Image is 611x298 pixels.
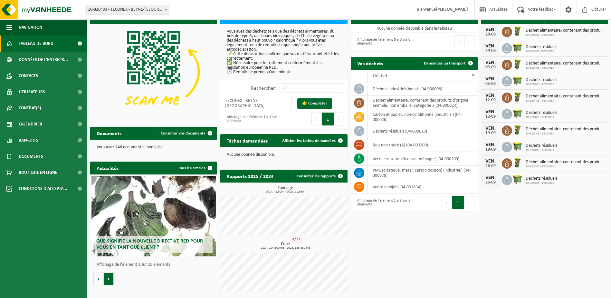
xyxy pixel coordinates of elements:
span: Données de l'entrepr... [19,52,68,68]
button: Previous [454,35,464,48]
div: VEN. [484,126,497,131]
button: Next [464,196,474,209]
div: 29-08 [484,49,497,53]
a: Tous les articles [173,162,216,174]
div: VEN. [484,93,497,98]
span: 10-820403 - TECONEX [526,99,605,103]
h2: Tâches demandées [220,134,274,147]
span: Déchet alimentaire, contenant des produits d'origine animale, non emballé, catég... [526,94,605,99]
div: Affichage de l'élément 1 à 1 sur 1 éléments [224,112,281,126]
span: Que signifie la nouvelle directive RED pour vous en tant que client ? [96,239,203,250]
span: 2024: 294,300 m3 - 2025: 185,580 m3 [224,246,347,250]
span: Navigation [19,19,42,35]
span: Tableau de bord [19,35,53,52]
td: Aucune donnée disponible dans le tableau [351,24,478,33]
span: Rapports [19,132,38,148]
div: 4,24 t [291,236,302,243]
button: Previous [311,113,322,125]
div: 26-09 [484,180,497,185]
span: Contrat(s) [19,100,41,116]
span: Documents [19,148,43,164]
div: 05-09 [484,65,497,70]
span: 10-820403 - TECONEX [526,132,605,136]
button: Next [464,35,474,48]
div: 12-09 [484,114,497,119]
img: WB-0060-HPE-GN-50 [512,92,523,103]
span: 10-820403 - TECONEX [526,165,605,169]
a: Afficher les tâches demandées [277,134,347,147]
span: Déchet [373,73,387,78]
p: Affichage de l'élément 1 sur 10 éléments [97,263,214,267]
span: Déchets résiduels [526,176,557,181]
div: 05-09 [484,82,497,86]
a: Consulter vos documents [156,127,216,140]
div: VEN. [484,175,497,180]
div: 29-08 [484,32,497,37]
span: Déchets résiduels [526,143,557,148]
span: Boutique en ligne [19,164,57,181]
div: VEN. [484,142,497,147]
td: PMC (plastique, métal, carton boisson) (industriel) (04-000978) [368,166,478,180]
td: déchets industriels banals (04-000008) [368,82,478,96]
h2: Rapports 2025 / 2024 [220,170,280,182]
p: Aucune donnée disponible. [227,153,341,157]
button: 1 [452,196,464,209]
div: 12-09 [484,98,497,103]
img: WB-1100-HPE-GN-50 [512,174,523,185]
img: WB-0060-HPE-GN-50 [512,59,523,70]
h3: Cube [224,242,347,250]
td: vente d'objets (04-001834) [368,180,478,194]
span: 10-820403 - TECONEX [526,115,557,119]
button: Previous [442,196,452,209]
span: Déchet alimentaire, contenant des produits d'origine animale, non emballé, catég... [526,28,605,33]
span: 10-820403 - TECONEX [526,50,557,54]
div: 26-09 [484,164,497,168]
td: verre creux, multicolore (ménager) (04-000209) [368,152,478,166]
div: VEN. [484,109,497,114]
p: Vous avez 246 document(s) non lu(s). [97,145,211,150]
div: VEN. [484,44,497,49]
a: Consulter les rapports [291,170,347,183]
span: Déchet alimentaire, contenant des produits d'origine animale, non emballé, catég... [526,127,605,132]
h3: Tonnage [224,186,347,194]
td: carton et papier, non-conditionné (industriel) (04-000026) [368,110,478,124]
span: Déchet alimentaire, contenant des produits d'origine animale, non emballé, catég... [526,61,605,66]
button: Vorige [93,273,104,285]
h2: Actualités [90,162,125,174]
div: 19-09 [484,147,497,152]
div: 19-09 [484,131,497,135]
button: Next [334,113,344,125]
a: Que signifie la nouvelle directive RED pour vous en tant que client ? [91,176,216,256]
img: Download de VHEPlus App [90,24,217,119]
span: Déchets résiduels [526,77,557,83]
span: Consulter vos documents [161,131,205,135]
div: Affichage de l'élément 1 à 8 sur 8 éléments [354,195,411,210]
span: Utilisateurs [19,84,45,100]
button: Volgende [104,273,114,285]
div: VEN. [484,159,497,164]
span: Contacts [19,68,38,84]
span: 10-820403 - TECONEX - BEYNE-HEUSAY [85,5,169,14]
span: Demander un transport [424,61,466,65]
h2: Documents [90,127,128,139]
a: 👉 Compléter [297,98,332,109]
img: WB-1100-HPE-GN-50 [512,141,523,152]
strong: [PERSON_NAME] [436,7,468,12]
p: Vous avez des déchets tels que des déchets alimentaires, du bois de type B, des boues biologiques... [227,29,341,74]
div: Affichage de l'élément 0 à 0 sur 0 éléments [354,35,411,49]
span: 10-820403 - TECONEX [526,148,557,152]
span: 10-820403 - TECONEX [526,33,605,37]
img: WB-1100-HPE-GN-50 [512,42,523,53]
span: 2024: 42,500 t - 2025: 21,660 t [224,190,347,194]
span: Afficher les tâches demandées [282,139,336,143]
a: Demander un transport [419,57,477,70]
img: WB-0060-HPE-GN-50 [512,26,523,37]
label: Rechercher: [251,86,276,91]
img: WB-0060-HPE-GN-50 [512,124,523,135]
div: VEN. [484,27,497,32]
span: Déchet alimentaire, contenant des produits d'origine animale, non emballé, catég... [526,160,605,165]
h2: Vos déchets [351,57,389,69]
span: 10-820403 - TECONEX [526,83,557,86]
span: Déchets résiduels [526,45,557,50]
